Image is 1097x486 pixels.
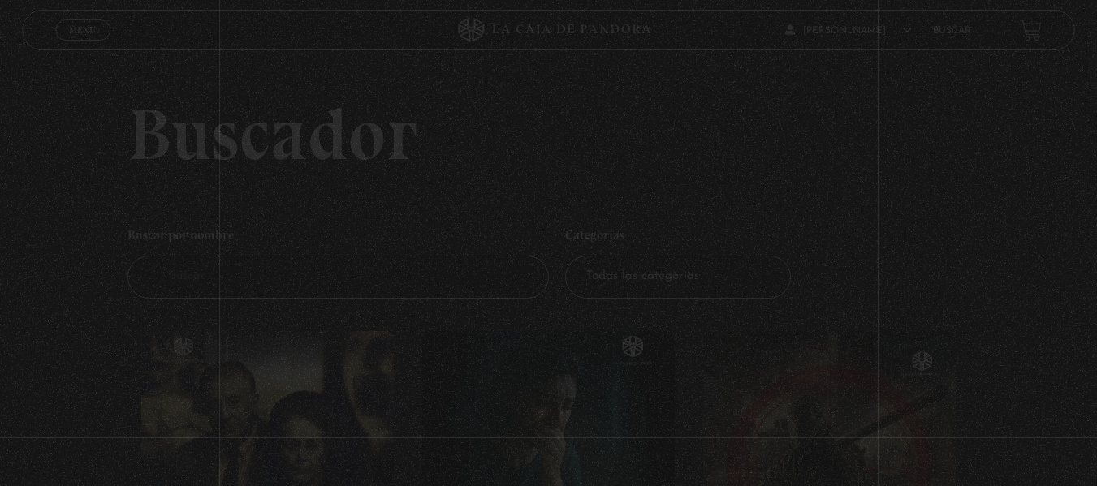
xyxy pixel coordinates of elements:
span: [PERSON_NAME] [785,25,912,35]
h4: Buscar por nombre [127,219,549,256]
span: Cerrar [63,39,101,50]
a: Buscar [933,26,971,36]
h4: Categorías [565,219,791,256]
span: Menu [69,25,96,35]
a: View your shopping cart [1020,19,1042,41]
h2: Buscador [127,97,1075,170]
